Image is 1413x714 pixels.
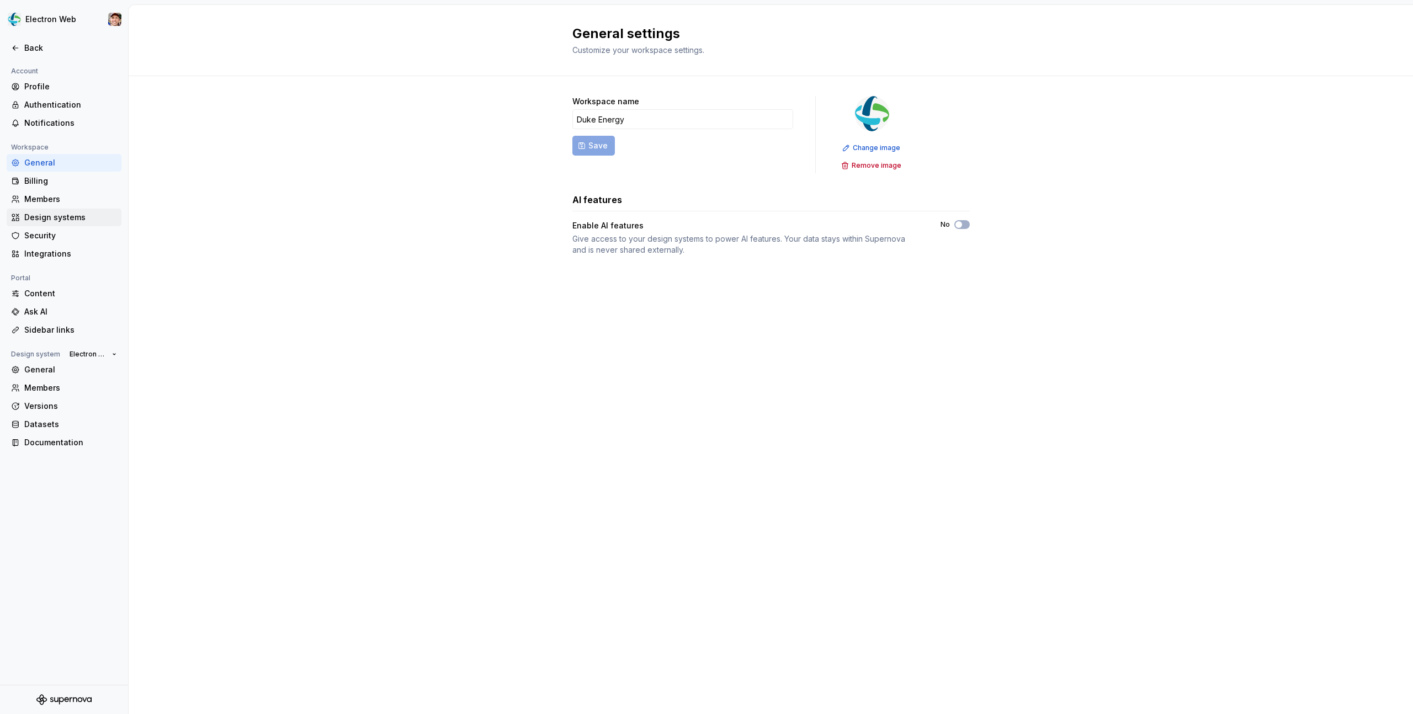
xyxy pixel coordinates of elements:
[36,694,92,705] svg: Supernova Logo
[7,209,121,226] a: Design systems
[2,7,126,31] button: Electron WebChris Greufe
[7,397,121,415] a: Versions
[572,25,957,42] h2: General settings
[941,220,950,229] label: No
[24,324,117,335] div: Sidebar links
[24,175,117,187] div: Billing
[24,230,117,241] div: Security
[7,78,121,95] a: Profile
[108,13,121,26] img: Chris Greufe
[7,434,121,451] a: Documentation
[7,227,121,244] a: Security
[572,233,921,255] div: Give access to your design systems to power AI features. Your data stays within Supernova and is ...
[7,39,121,57] a: Back
[7,415,121,433] a: Datasets
[7,379,121,397] a: Members
[70,350,108,359] span: Electron Web
[24,81,117,92] div: Profile
[24,42,117,54] div: Back
[24,248,117,259] div: Integrations
[7,361,121,379] a: General
[24,306,117,317] div: Ask AI
[853,143,900,152] span: Change image
[8,13,21,26] img: f6f21888-ac52-4431-a6ea-009a12e2bf23.png
[24,419,117,430] div: Datasets
[24,157,117,168] div: General
[24,212,117,223] div: Design systems
[572,96,639,107] label: Workspace name
[838,158,906,173] button: Remove image
[24,194,117,205] div: Members
[7,303,121,321] a: Ask AI
[24,382,117,393] div: Members
[24,288,117,299] div: Content
[572,193,622,206] h3: AI features
[7,348,65,361] div: Design system
[7,154,121,172] a: General
[24,437,117,448] div: Documentation
[7,245,121,263] a: Integrations
[839,140,905,156] button: Change image
[7,172,121,190] a: Billing
[7,141,53,154] div: Workspace
[7,190,121,208] a: Members
[854,96,890,131] img: f6f21888-ac52-4431-a6ea-009a12e2bf23.png
[7,114,121,132] a: Notifications
[7,321,121,339] a: Sidebar links
[25,14,76,25] div: Electron Web
[572,45,704,55] span: Customize your workspace settings.
[24,99,117,110] div: Authentication
[24,364,117,375] div: General
[24,401,117,412] div: Versions
[7,271,35,285] div: Portal
[24,118,117,129] div: Notifications
[572,220,921,231] div: Enable AI features
[7,285,121,302] a: Content
[852,161,901,170] span: Remove image
[7,65,43,78] div: Account
[7,96,121,114] a: Authentication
